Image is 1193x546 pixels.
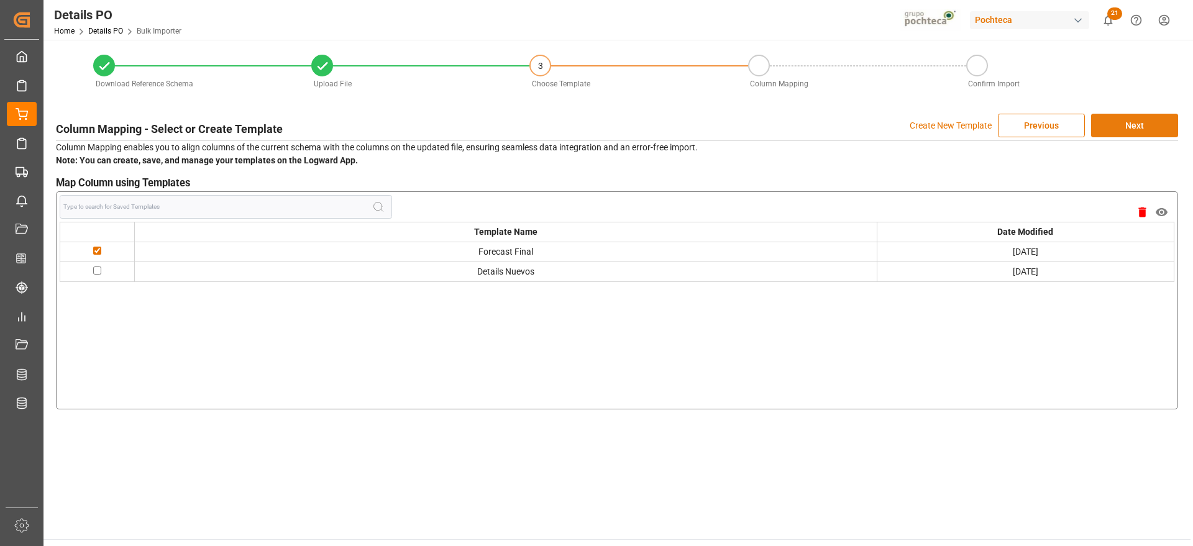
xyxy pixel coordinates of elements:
button: Pochteca [970,8,1094,32]
h3: Map Column using Templates [56,176,1178,191]
h3: Column Mapping - Select or Create Template [56,121,283,137]
td: Details Nuevos [134,262,877,281]
strong: Note: You can create, save, and manage your templates on the Logward App. [56,155,358,165]
div: Details PO [54,6,181,24]
span: Upload File [314,80,352,88]
div: Pochteca [970,11,1089,29]
span: Confirm Import [968,80,1020,88]
button: Previous [998,114,1085,137]
span: Choose Template [532,80,590,88]
span: Column Mapping [750,80,808,88]
a: Home [54,27,75,35]
td: Forecast Final [134,242,877,262]
button: show 21 new notifications [1094,6,1122,34]
a: Details PO [88,27,123,35]
span: 21 [1107,7,1122,20]
th: Date Modified [877,222,1174,242]
th: Template Name [134,222,877,242]
button: Help Center [1122,6,1150,34]
div: 3 [531,56,550,76]
button: Next [1091,114,1178,137]
td: [DATE] [877,242,1174,262]
span: Download Reference Schema [96,80,193,88]
p: Column Mapping enables you to align columns of the current schema with the columns on the updated... [56,141,1178,167]
p: Create New Template [910,114,992,137]
img: pochtecaImg.jpg_1689854062.jpg [900,9,962,31]
input: Type to search for Saved Templates [63,202,372,211]
td: [DATE] [877,262,1174,281]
